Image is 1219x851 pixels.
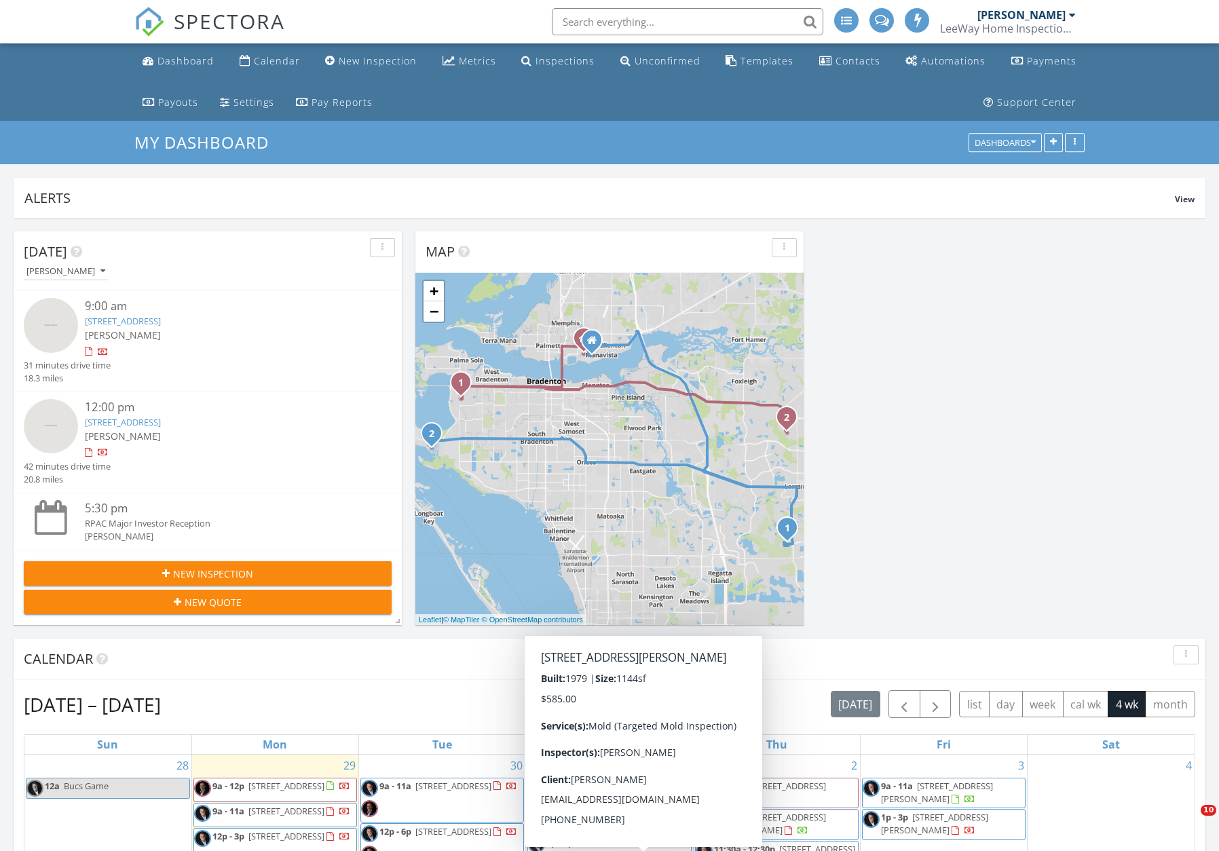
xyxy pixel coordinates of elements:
span: 12p - 3p [212,830,244,842]
div: 7404 13th Ave Dr W, Bradenton, FL 34209 [461,382,469,390]
img: mark_websizeresolution_3square.jpg [361,825,378,842]
div: Alerts [24,189,1175,207]
span: 1p - 3p [881,811,908,823]
a: Friday [934,735,954,754]
a: Dashboard [137,49,219,74]
span: Map [426,242,455,261]
a: 9a - 11a [STREET_ADDRESS][PERSON_NAME] [714,811,826,836]
button: Next [920,690,952,718]
div: New Inspection [339,54,417,67]
span: 1p - 3p [546,836,574,848]
div: Confirm [725,794,758,805]
a: Metrics [437,49,502,74]
a: My Dashboard [134,131,280,153]
a: Contacts [814,49,886,74]
a: 12p - 3p [STREET_ADDRESS] [212,830,350,842]
span: New Quote [185,595,242,609]
a: Support Center [978,90,1082,115]
div: Support Center [997,96,1076,109]
a: 9a - 11a [STREET_ADDRESS] [379,780,517,792]
span: 9a - 11a [212,805,244,817]
span: 12a [45,780,60,792]
span: [STREET_ADDRESS][PERSON_NAME] [714,811,826,836]
span: Calendar [24,649,93,668]
a: Unconfirmed [615,49,706,74]
div: Templates [740,54,793,67]
div: | [415,614,586,626]
div: Dashboard [157,54,214,67]
button: [PERSON_NAME] [24,263,108,281]
button: 4 wk [1108,691,1146,717]
div: Calendar [254,54,300,67]
button: week [1022,691,1064,717]
a: 9a - 11a [STREET_ADDRESS] [527,809,691,833]
a: [STREET_ADDRESS] [85,416,161,428]
a: 9a - 11a [STREET_ADDRESS] [212,805,350,817]
div: Unconfirmed [635,54,700,67]
a: Calendar [234,49,305,74]
span: [STREET_ADDRESS] [415,780,491,792]
a: 9a - 11a [STREET_ADDRESS] [714,780,826,792]
span: 9a - 12p [212,780,244,792]
div: [PERSON_NAME] [85,530,361,543]
a: Go to October 4, 2025 [1183,755,1195,776]
div: LeeWay Home Inspection LLC [940,22,1076,35]
a: Zoom out [424,301,444,322]
a: [STREET_ADDRESS] [85,315,161,327]
span: New Inspection [173,567,253,581]
span: [STREET_ADDRESS] [415,825,491,837]
div: 9:00 am [85,298,361,315]
img: mark_websizeresolution_3square.jpg [361,780,378,797]
a: 9a - 11a [STREET_ADDRESS] [360,778,524,822]
img: streetview [24,298,78,352]
a: 9a - 11a [STREET_ADDRESS][PERSON_NAME] [546,780,658,805]
div: Dashboards [975,138,1036,148]
button: Dashboards [969,134,1042,153]
a: Pay Reports [290,90,378,115]
input: Search everything... [552,8,823,35]
div: Pay Reports [312,96,373,109]
a: 9a - 11a [STREET_ADDRESS][PERSON_NAME] [881,780,993,805]
button: month [1145,691,1195,717]
button: [DATE] [831,691,880,717]
a: 9a - 12p [STREET_ADDRESS] [212,780,350,792]
a: 9a - 11a [STREET_ADDRESS] [193,803,357,827]
img: mark_websizeresolution_3square.jpg [863,780,880,797]
a: Automations (Advanced) [900,49,991,74]
i: 2 [784,413,789,423]
img: mark_websizeresolution_3square.jpg [696,811,713,828]
iframe: Intercom live chat [1173,805,1205,837]
a: © OpenStreetMap contributors [482,616,583,624]
a: 9a - 11a [STREET_ADDRESS] Confirm [695,778,859,808]
a: SPECTORA [134,18,285,47]
span: [STREET_ADDRESS] [248,780,324,792]
div: 12:00 pm [85,399,361,416]
span: 9a - 11a [714,811,746,823]
img: mark_websizeresolution_3square.jpg [26,780,43,797]
a: Saturday [1100,735,1123,754]
a: Go to October 3, 2025 [1015,755,1027,776]
a: Zoom in [424,281,444,301]
i: 2 [429,430,434,439]
div: 31 minutes drive time [24,359,111,372]
button: New Inspection [24,561,392,586]
img: streetview [24,399,78,453]
div: Settings [233,96,274,109]
span: [STREET_ADDRESS][PERSON_NAME] [546,780,658,805]
img: image_42125_at_10.41pm.jpeg [194,780,211,797]
div: 3708 Savanna Palms Ct, Bradenton, FL 34211 [787,417,795,425]
div: 2117 5th Street E., Palmetto FL 34221 [592,340,600,348]
a: Wednesday [595,735,624,754]
img: mark_websizeresolution_3square.jpg [528,780,545,797]
img: image_42125_at_10.41pm.jpeg [528,811,545,828]
button: Previous [888,690,920,718]
a: Payouts [137,90,204,115]
div: Contacts [836,54,880,67]
a: Go to September 28, 2025 [174,755,191,776]
a: 9a - 11a [STREET_ADDRESS][PERSON_NAME] [527,778,691,808]
a: 9a - 11a [STREET_ADDRESS][PERSON_NAME] [695,809,859,839]
a: 9a - 12p [STREET_ADDRESS] [193,778,357,802]
span: [STREET_ADDRESS][PERSON_NAME] [881,780,993,805]
button: cal wk [1063,691,1109,717]
a: Inspections [516,49,600,74]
